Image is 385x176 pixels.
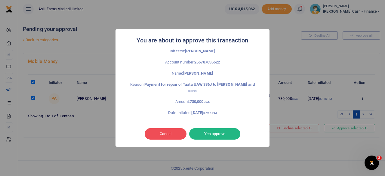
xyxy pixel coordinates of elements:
[129,48,256,54] p: Inititator:
[185,49,215,53] strong: [PERSON_NAME]
[204,100,210,103] small: UGX
[129,59,256,66] p: Account number:
[144,82,255,93] strong: Payment for repair of Taata UAW 386J to [PERSON_NAME] and sons
[129,82,256,94] p: Reason:
[190,99,210,104] strong: 730,000
[129,99,256,105] p: Amount:
[129,110,256,116] p: Date Initated:
[183,71,213,76] strong: [PERSON_NAME]
[365,156,379,170] iframe: Intercom live chat
[203,111,217,115] small: 07:15 PM
[189,128,240,140] button: Yes approve
[137,35,248,46] h2: You are about to approve this transaction
[129,70,256,77] p: Name:
[191,110,217,115] strong: [DATE]
[377,156,382,160] span: 2
[145,128,186,140] button: Cancel
[194,60,220,64] strong: 256787035622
